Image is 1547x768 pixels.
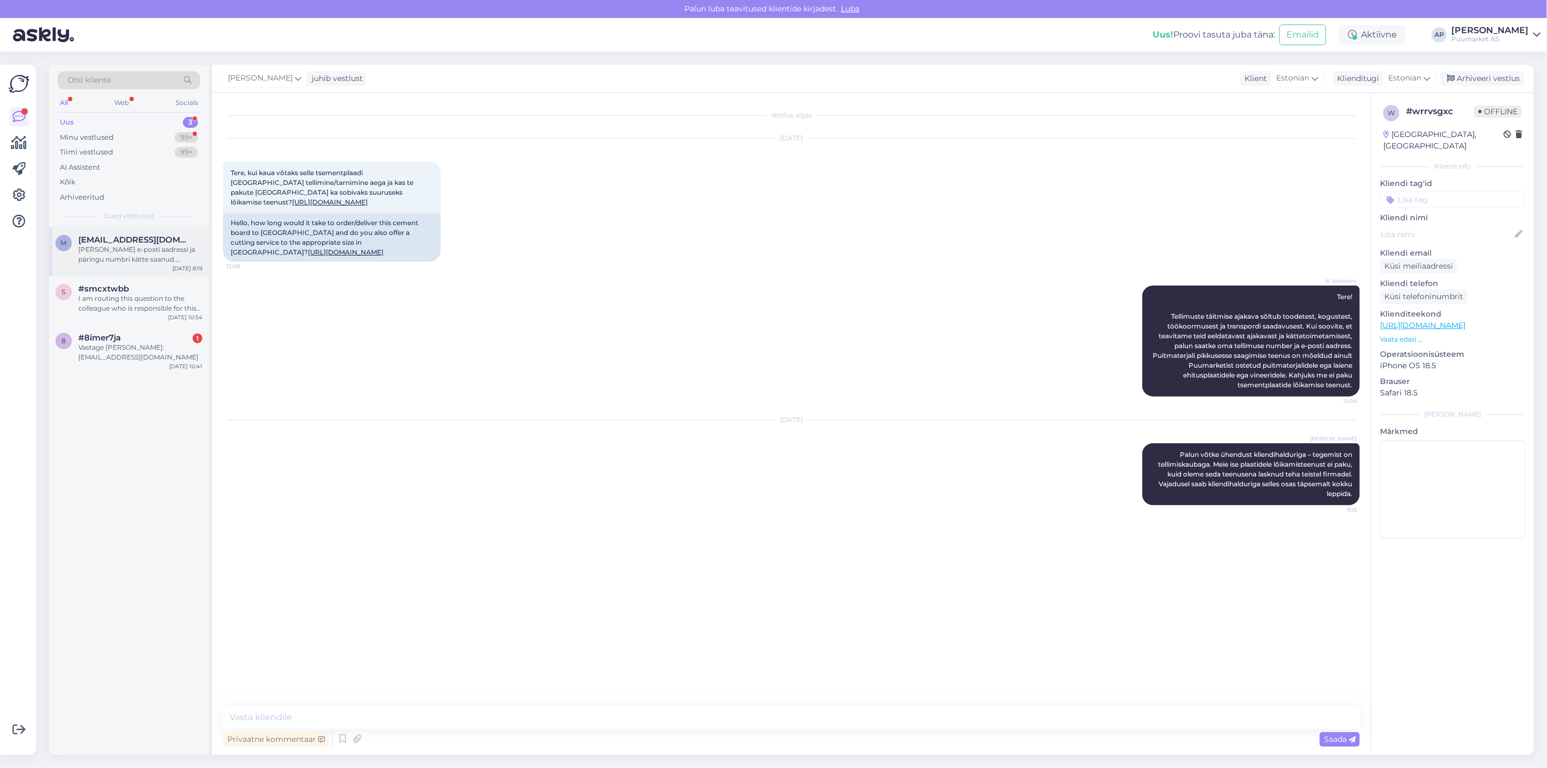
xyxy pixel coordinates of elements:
[1324,734,1356,744] span: Saada
[223,214,441,262] div: Hello, how long would it take to order/deliver this cement board to [GEOGRAPHIC_DATA] and do you ...
[67,75,111,86] span: Otsi kliente
[226,262,267,270] span: 12:08
[1380,335,1525,344] p: Vaata edasi ...
[175,132,198,143] div: 99+
[183,117,198,128] div: 3
[228,72,293,84] span: [PERSON_NAME]
[1380,387,1525,399] p: Safari 18.5
[231,169,415,206] span: Tere, kui kaua võtaks selle tsementplaadi [GEOGRAPHIC_DATA] tellimine/tarnimine aega ja kas te pa...
[1158,450,1354,498] span: Palun võtke ühendust kliendihalduriga – tegemist on tellimiskaubaga. Meie ise plaatidele lõikamis...
[60,132,114,143] div: Minu vestlused
[113,96,132,110] div: Web
[307,73,363,84] div: juhib vestlust
[223,110,1360,120] div: Vestlus algas
[172,264,202,272] div: [DATE] 8:19
[308,248,383,256] a: [URL][DOMAIN_NAME]
[1451,26,1529,35] div: [PERSON_NAME]
[1276,72,1309,84] span: Estonian
[1316,506,1357,514] span: 9:18
[1339,25,1406,45] div: Aktiivne
[60,117,74,128] div: Uus
[60,177,76,188] div: Kõik
[1316,397,1357,405] span: 12:08
[1380,259,1457,274] div: Küsi meiliaadressi
[175,147,198,158] div: 99+
[61,337,66,345] span: 8
[78,333,121,343] span: #8imer7ja
[174,96,200,110] div: Socials
[1380,162,1525,171] div: Kliendi info
[1279,24,1326,45] button: Emailid
[78,294,202,313] div: I am routing this question to the colleague who is responsible for this topic. The reply might ta...
[223,415,1360,425] div: [DATE]
[1451,35,1529,44] div: Puumarket AS
[169,362,202,370] div: [DATE] 10:41
[1380,308,1525,320] p: Klienditeekond
[1388,109,1395,117] span: w
[1380,191,1525,208] input: Lisa tag
[1381,228,1513,240] input: Lisa nimi
[61,239,67,247] span: m
[1380,349,1525,360] p: Operatsioonisüsteem
[78,245,202,264] div: [PERSON_NAME] e-posti aadressi ja päringu numbri kätte saanud. Edastan selle info kliendihalduril...
[1240,73,1267,84] div: Klient
[60,192,104,203] div: Arhiveeritud
[60,147,113,158] div: Tiimi vestlused
[104,211,154,221] span: Uued vestlused
[168,313,202,321] div: [DATE] 10:54
[1380,212,1525,224] p: Kliendi nimi
[1333,73,1379,84] div: Klienditugi
[1380,289,1468,304] div: Küsi telefoninumbrit
[1153,29,1173,40] b: Uus!
[1432,27,1447,42] div: AP
[1440,71,1524,86] div: Arhiveeri vestlus
[1380,247,1525,259] p: Kliendi email
[223,133,1360,143] div: [DATE]
[1380,410,1525,419] div: [PERSON_NAME]
[1380,320,1465,330] a: [URL][DOMAIN_NAME]
[1380,376,1525,387] p: Brauser
[1310,435,1357,443] span: [PERSON_NAME]
[1316,277,1357,285] span: AI Assistent
[60,162,100,173] div: AI Assistent
[292,198,368,206] a: [URL][DOMAIN_NAME]
[78,235,191,245] span: mati.tiiter77@gmail.com
[1380,360,1525,371] p: iPhone OS 18.5
[1451,26,1540,44] a: [PERSON_NAME]Puumarket AS
[9,73,29,94] img: Askly Logo
[58,96,70,110] div: All
[1383,129,1503,152] div: [GEOGRAPHIC_DATA], [GEOGRAPHIC_DATA]
[1380,178,1525,189] p: Kliendi tag'id
[78,343,202,362] div: Vastage [PERSON_NAME]: [EMAIL_ADDRESS][DOMAIN_NAME]
[1153,28,1275,41] div: Proovi tasuta juba täna:
[1380,426,1525,437] p: Märkmed
[1380,278,1525,289] p: Kliendi telefon
[62,288,66,296] span: s
[223,732,329,747] div: Privaatne kommentaar
[193,333,202,343] div: 1
[1406,105,1474,118] div: # wrrvsgxc
[1388,72,1421,84] span: Estonian
[1474,106,1522,117] span: Offline
[78,284,129,294] span: #smcxtwbb
[838,4,863,14] span: Luba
